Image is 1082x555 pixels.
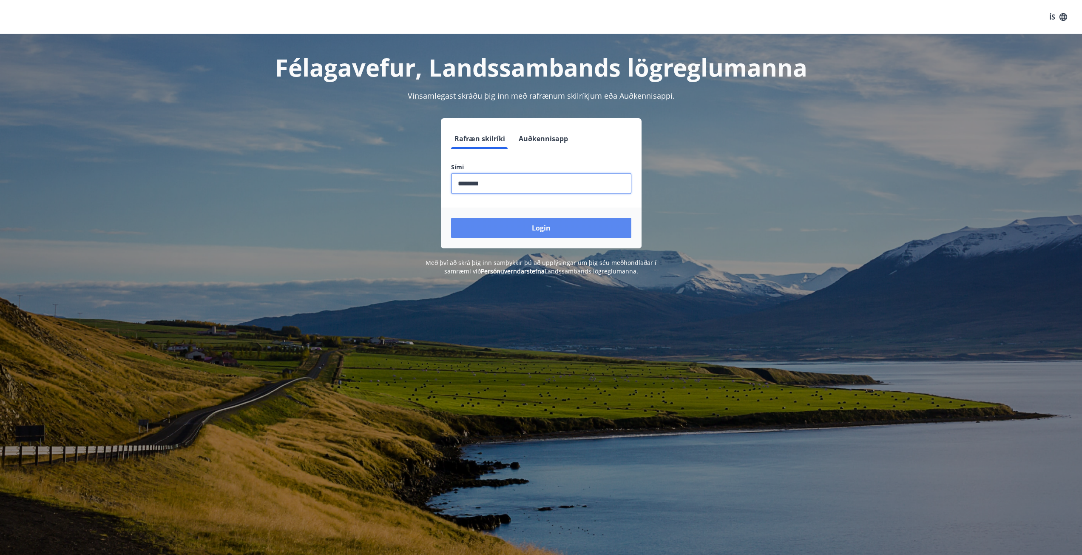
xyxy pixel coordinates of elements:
button: Login [451,218,631,238]
button: Rafræn skilríki [451,128,508,149]
span: Með því að skrá þig inn samþykkir þú að upplýsingar um þig séu meðhöndlaðar í samræmi við Landssa... [426,259,656,275]
h1: Félagavefur, Landssambands lögreglumanna [245,51,837,83]
button: Auðkennisapp [515,128,571,149]
button: ÍS [1045,9,1072,25]
span: Vinsamlegast skráðu þig inn með rafrænum skilríkjum eða Auðkennisappi. [408,91,675,101]
a: Persónuverndarstefna [481,267,545,275]
label: Sími [451,163,631,171]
